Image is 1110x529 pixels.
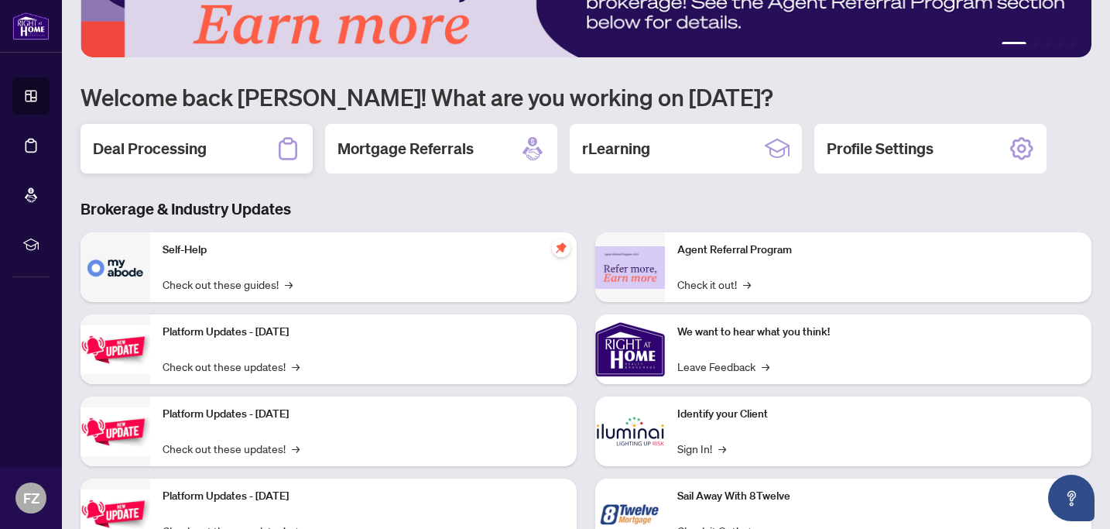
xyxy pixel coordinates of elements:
img: Self-Help [81,232,150,302]
button: 2 [1033,42,1039,48]
span: → [762,358,769,375]
span: → [292,440,300,457]
img: Agent Referral Program [595,246,665,289]
button: Open asap [1048,475,1095,521]
a: Leave Feedback→ [677,358,769,375]
h2: Mortgage Referrals [337,138,474,160]
p: Agent Referral Program [677,242,1079,259]
p: Platform Updates - [DATE] [163,488,564,505]
button: 5 [1070,42,1076,48]
h1: Welcome back [PERSON_NAME]! What are you working on [DATE]? [81,82,1091,112]
a: Check out these updates!→ [163,358,300,375]
h3: Brokerage & Industry Updates [81,198,1091,220]
span: FZ [23,487,39,509]
p: We want to hear what you think! [677,324,1079,341]
h2: Profile Settings [827,138,934,160]
a: Check it out!→ [677,276,751,293]
p: Sail Away With 8Twelve [677,488,1079,505]
span: → [718,440,726,457]
img: Platform Updates - July 8, 2025 [81,407,150,456]
p: Self-Help [163,242,564,259]
a: Check out these guides!→ [163,276,293,293]
a: Check out these updates!→ [163,440,300,457]
button: 3 [1045,42,1051,48]
button: 4 [1057,42,1064,48]
h2: Deal Processing [93,138,207,160]
h2: rLearning [582,138,650,160]
img: logo [12,12,50,40]
button: 1 [1002,42,1026,48]
p: Platform Updates - [DATE] [163,406,564,423]
a: Sign In!→ [677,440,726,457]
p: Identify your Client [677,406,1079,423]
p: Platform Updates - [DATE] [163,324,564,341]
img: Identify your Client [595,397,665,466]
span: → [743,276,751,293]
span: → [285,276,293,293]
img: We want to hear what you think! [595,314,665,384]
span: → [292,358,300,375]
img: Platform Updates - July 21, 2025 [81,325,150,374]
span: pushpin [552,239,570,257]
